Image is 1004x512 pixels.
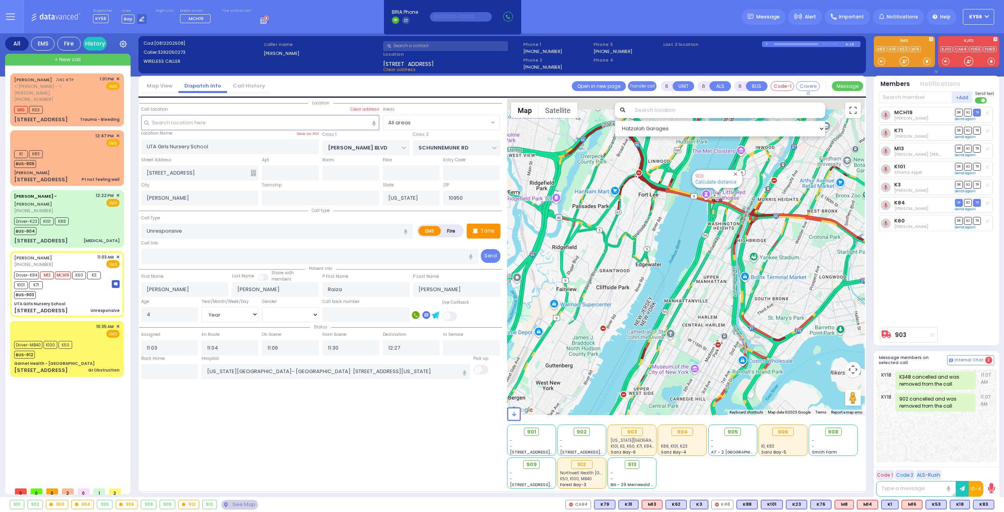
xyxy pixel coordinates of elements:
span: ✕ [116,254,120,261]
span: [PHONE_NUMBER] [14,208,53,214]
label: From Scene [322,332,346,338]
label: Township [262,182,282,188]
label: [PHONE_NUMBER] [523,64,562,70]
div: 906 [116,500,138,509]
span: EMS [106,330,120,338]
div: Pt not feeling well [82,177,120,182]
span: Levy Friedman [894,151,964,157]
a: Open in new page [572,81,626,91]
label: Call back number [322,299,360,305]
span: 12:47 PM [95,133,114,139]
span: - [560,437,562,443]
div: ALS [642,500,662,509]
span: K71 [29,281,43,289]
div: 901 [10,500,24,509]
label: Use Callback [442,299,469,306]
span: 11:07 AM [981,372,993,390]
div: BLS [926,500,947,509]
label: Save as POI [296,131,319,137]
a: [PERSON_NAME] [14,255,52,261]
a: Dispatch info [178,82,227,89]
label: Cross 2 [413,131,429,138]
div: 902 cancelled and was removed from the call [895,394,975,412]
span: TR [973,127,981,134]
span: ✕ [116,76,120,82]
span: K3 [87,271,101,279]
span: 0 [15,488,27,494]
label: EMS [874,39,935,44]
a: FD55 [969,46,982,52]
label: First Name [141,273,164,280]
span: BUS-904 [14,227,36,235]
div: [MEDICAL_DATA] [84,238,120,244]
span: BUS-903 [14,291,36,299]
div: 904 [72,500,94,509]
span: 902 [577,428,587,436]
span: [STREET_ADDRESS] [383,60,434,66]
div: ALS KJ [835,500,854,509]
a: Send again [955,117,976,121]
span: K60 [72,271,86,279]
span: members [271,276,291,282]
a: M16 [910,46,921,52]
label: P First Name [322,273,348,280]
a: K18 [888,46,897,52]
button: Close [732,170,739,178]
a: CAR4 [953,46,968,52]
span: SO [964,163,972,170]
span: [0812202508] [154,40,185,46]
span: TR [973,181,981,188]
button: Notifications [920,80,960,89]
div: See map [221,500,258,510]
span: DR [955,181,963,188]
label: Call Type [141,215,160,221]
div: Garnet Health - [GEOGRAPHIC_DATA] [14,361,95,366]
button: Code 2 [895,470,915,480]
div: [PERSON_NAME] [14,170,49,176]
span: DR [955,145,963,152]
div: [STREET_ADDRESS] [14,366,68,374]
span: TR [973,199,981,206]
label: Call Location [141,106,168,113]
span: [PHONE_NUMBER] [14,261,53,268]
div: EMS [31,37,55,51]
span: All areas [383,115,500,130]
span: KY18 [881,372,895,390]
span: ✕ [116,133,120,139]
label: Lines [122,9,147,13]
span: ✕ [116,323,120,330]
label: Location Name [141,130,172,137]
button: ALS-Rush [916,470,941,480]
label: Pick up [473,355,488,362]
div: 902 [28,500,43,509]
label: On Scene [262,332,281,338]
label: State [383,182,394,188]
label: In Service [443,332,463,338]
span: 908 [828,428,838,436]
span: 905 [728,428,738,436]
label: Dispatcher [93,9,113,13]
span: [PHONE_NUMBER] [14,96,53,102]
label: Gender [262,299,277,305]
img: Logo [31,12,83,22]
label: Location [383,51,520,58]
input: (000)000-00000 [430,12,492,22]
span: Call type [308,208,334,213]
label: Hospital [202,355,219,362]
button: Drag Pegman onto the map to open Street View [845,390,861,406]
span: KY56 [93,14,109,23]
span: SO [964,127,972,134]
div: [STREET_ADDRESS] [14,237,68,245]
span: All areas [388,119,411,127]
span: M13 [40,271,54,279]
span: יודא נאה [56,76,74,83]
div: 903 [711,192,723,202]
span: Other building occupants [251,170,256,176]
div: Year/Month/Week/Day [202,299,258,305]
a: KJFD [940,46,953,52]
span: Elimelech Katz [894,206,928,211]
label: En Route [202,332,220,338]
span: Important [839,13,864,20]
label: Apt [262,157,269,163]
button: Map camera controls [845,362,861,377]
